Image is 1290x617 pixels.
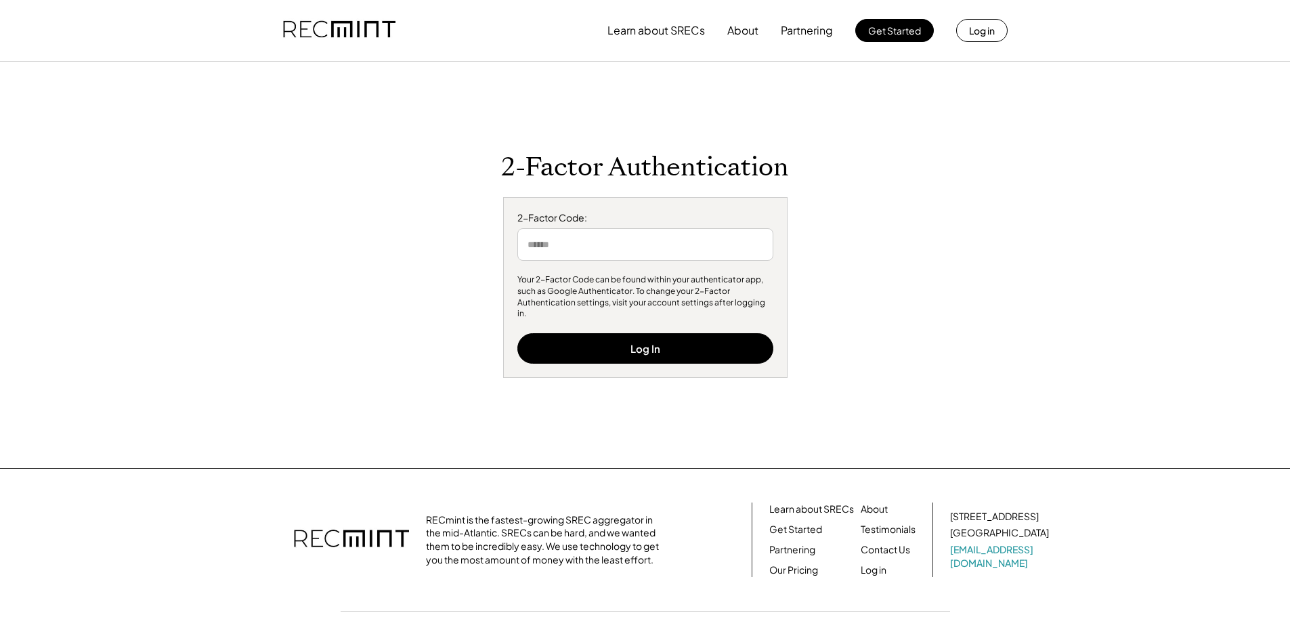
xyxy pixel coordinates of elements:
a: Learn about SRECs [769,503,854,516]
a: Our Pricing [769,563,818,577]
a: [EMAIL_ADDRESS][DOMAIN_NAME] [950,543,1052,570]
div: Your 2-Factor Code can be found within your authenticator app, such as Google Authenticator. To c... [517,274,773,320]
button: Partnering [781,17,833,44]
div: [STREET_ADDRESS] [950,510,1039,524]
a: Contact Us [861,543,910,557]
button: Learn about SRECs [607,17,705,44]
a: Log in [861,563,886,577]
a: Get Started [769,523,822,536]
button: Log in [956,19,1008,42]
img: recmint-logotype%403x.png [294,516,409,563]
a: Testimonials [861,523,916,536]
img: recmint-logotype%403x.png [283,7,395,54]
a: Partnering [769,543,815,557]
div: 2-Factor Code: [517,211,773,225]
div: [GEOGRAPHIC_DATA] [950,526,1049,540]
button: About [727,17,758,44]
button: Get Started [855,19,934,42]
div: RECmint is the fastest-growing SREC aggregator in the mid-Atlantic. SRECs can be hard, and we wan... [426,513,666,566]
button: Log In [517,333,773,364]
h1: 2-Factor Authentication [501,152,789,184]
a: About [861,503,888,516]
